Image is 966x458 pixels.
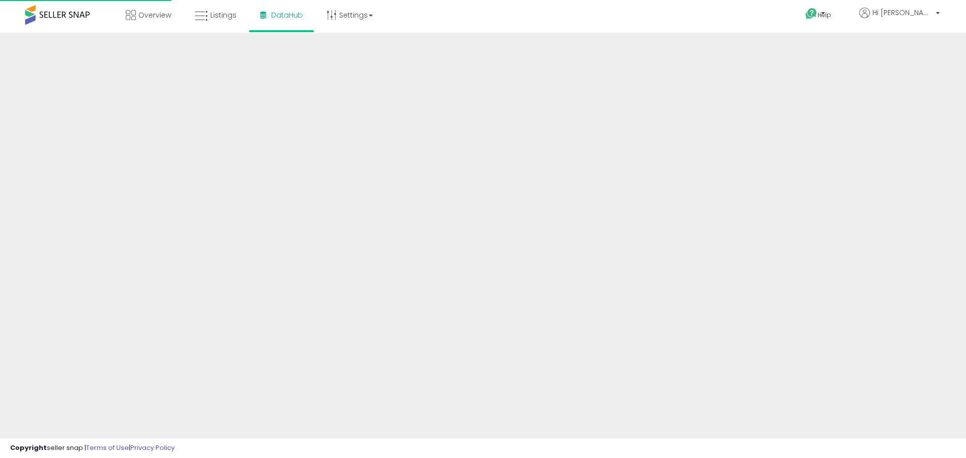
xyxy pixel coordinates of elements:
span: Help [818,11,831,19]
a: Hi [PERSON_NAME] [859,8,940,30]
span: Hi [PERSON_NAME] [872,8,933,18]
i: Get Help [805,8,818,20]
span: Overview [138,10,171,20]
span: Listings [210,10,236,20]
span: DataHub [271,10,303,20]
